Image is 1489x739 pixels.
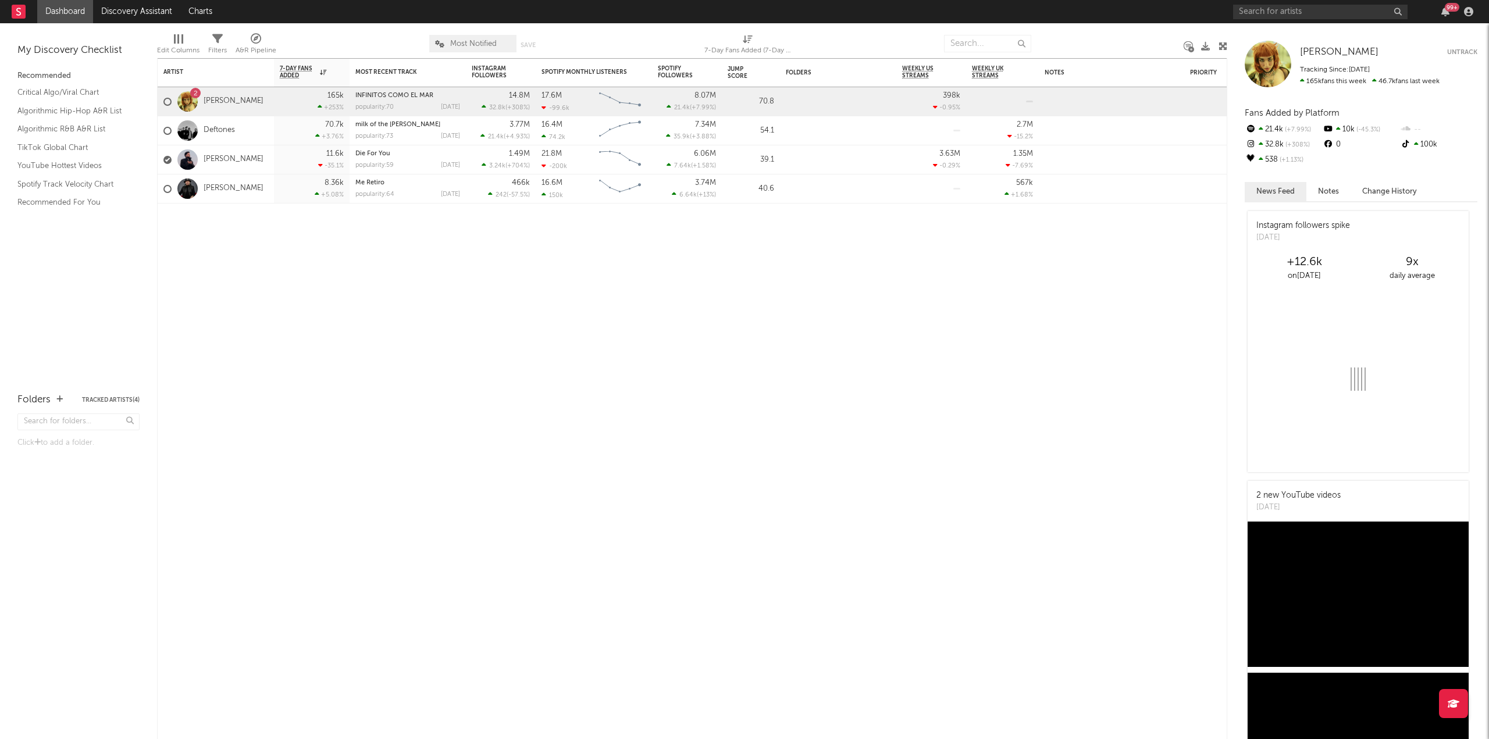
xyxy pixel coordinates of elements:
[672,191,716,198] div: ( )
[699,192,714,198] span: +13 %
[542,121,562,128] div: 16.4M
[1233,5,1408,19] input: Search for artists
[1358,255,1466,269] div: 9 x
[943,92,960,99] div: 398k
[236,29,276,63] div: A&R Pipeline
[1400,122,1477,137] div: --
[1283,127,1311,133] span: +7.99 %
[17,44,140,58] div: My Discovery Checklist
[17,141,128,154] a: TikTok Global Chart
[355,92,460,99] div: INFINITOS COMO EL MAR
[1300,47,1378,57] span: [PERSON_NAME]
[482,162,530,169] div: ( )
[450,40,497,48] span: Most Notified
[204,155,263,165] a: [PERSON_NAME]
[318,103,344,111] div: +253 %
[17,178,128,191] a: Spotify Track Velocity Chart
[441,104,460,110] div: [DATE]
[204,184,263,194] a: [PERSON_NAME]
[695,179,716,187] div: 3.74M
[1445,3,1459,12] div: 99 +
[489,105,505,111] span: 32.8k
[236,44,276,58] div: A&R Pipeline
[1245,122,1322,137] div: 21.4k
[933,103,960,111] div: -0.95 %
[327,92,344,99] div: 165k
[1007,133,1033,140] div: -15.2 %
[1256,490,1341,502] div: 2 new YouTube videos
[355,133,393,140] div: popularity: 73
[488,134,504,140] span: 21.4k
[325,121,344,128] div: 70.7k
[1322,122,1399,137] div: 10k
[704,29,792,63] div: 7-Day Fans Added (7-Day Fans Added)
[594,116,646,145] svg: Chart title
[208,29,227,63] div: Filters
[542,162,567,170] div: -200k
[505,134,528,140] span: +4.93 %
[521,42,536,48] button: Save
[510,121,530,128] div: 3.77M
[692,134,714,140] span: +3.88 %
[441,162,460,169] div: [DATE]
[507,105,528,111] span: +308 %
[208,44,227,58] div: Filters
[786,69,873,76] div: Folders
[1358,269,1466,283] div: daily average
[488,191,530,198] div: ( )
[658,65,699,79] div: Spotify Followers
[509,92,530,99] div: 14.8M
[489,163,505,169] span: 3.24k
[692,105,714,111] span: +7.99 %
[1256,502,1341,513] div: [DATE]
[704,44,792,58] div: 7-Day Fans Added (7-Day Fans Added)
[542,179,562,187] div: 16.6M
[355,180,460,186] div: Me Retiro
[972,65,1016,79] span: Weekly UK Streams
[1278,157,1303,163] span: +1.13 %
[163,69,251,76] div: Artist
[594,174,646,204] svg: Chart title
[693,163,714,169] span: +1.58 %
[1190,69,1237,76] div: Priority
[17,123,128,135] a: Algorithmic R&B A&R List
[355,191,394,198] div: popularity: 64
[1251,269,1358,283] div: on [DATE]
[315,191,344,198] div: +5.08 %
[326,150,344,158] div: 11.6k
[1306,182,1351,201] button: Notes
[674,134,690,140] span: 35.9k
[509,150,530,158] div: 1.49M
[1322,137,1399,152] div: 0
[674,105,690,111] span: 21.4k
[679,192,697,198] span: 6.64k
[1351,182,1429,201] button: Change History
[594,87,646,116] svg: Chart title
[1300,78,1440,85] span: 46.7k fans last week
[667,103,716,111] div: ( )
[902,65,943,79] span: Weekly US Streams
[157,29,200,63] div: Edit Columns
[1441,7,1449,16] button: 99+
[1300,78,1366,85] span: 165k fans this week
[674,163,691,169] span: 7.64k
[1245,152,1322,167] div: 538
[1045,69,1161,76] div: Notes
[1245,182,1306,201] button: News Feed
[594,145,646,174] svg: Chart title
[1245,137,1322,152] div: 32.8k
[508,192,528,198] span: -57.5 %
[542,104,569,112] div: -99.6k
[1004,191,1033,198] div: +1.68 %
[728,95,774,109] div: 70.8
[441,133,460,140] div: [DATE]
[325,179,344,187] div: 8.36k
[355,151,460,157] div: Die For You
[17,413,140,430] input: Search for folders...
[82,397,140,403] button: Tracked Artists(4)
[1355,127,1380,133] span: -45.3 %
[933,162,960,169] div: -0.29 %
[1013,150,1033,158] div: 1.35M
[507,163,528,169] span: +704 %
[667,162,716,169] div: ( )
